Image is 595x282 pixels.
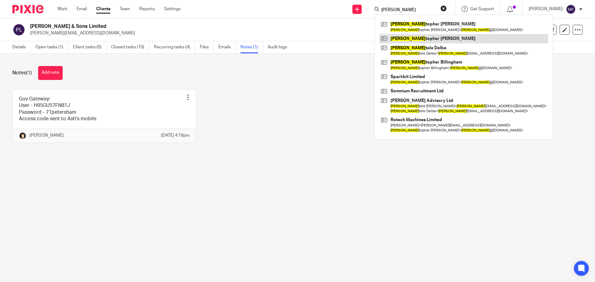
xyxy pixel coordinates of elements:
a: Notes (1) [240,41,263,53]
p: [PERSON_NAME] [529,6,563,12]
a: Settings [164,6,181,12]
a: Team [120,6,130,12]
img: Pixie [12,5,43,13]
h1: Notes [12,70,32,76]
a: Clients [96,6,110,12]
a: Email [77,6,87,12]
span: Get Support [470,7,494,11]
p: [DATE] 4:16pm [161,132,190,139]
span: (1) [26,70,32,75]
input: Search [381,7,436,13]
img: Ashley%20Black.png [19,132,26,139]
button: Clear [441,5,447,11]
a: Closed tasks (10) [111,41,149,53]
a: Reports [139,6,155,12]
a: Audit logs [268,41,292,53]
p: [PERSON_NAME][EMAIL_ADDRESS][DOMAIN_NAME] [30,30,498,36]
img: svg%3E [12,23,25,36]
a: Client tasks (0) [73,41,106,53]
a: Work [57,6,67,12]
a: Details [12,41,31,53]
button: Add note [38,66,63,80]
a: Open tasks (1) [35,41,68,53]
img: svg%3E [566,4,576,14]
p: [PERSON_NAME] [29,132,64,139]
a: Files [200,41,214,53]
h2: [PERSON_NAME] & Sons Limited [30,23,405,30]
a: Emails [218,41,236,53]
a: Recurring tasks (4) [154,41,195,53]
